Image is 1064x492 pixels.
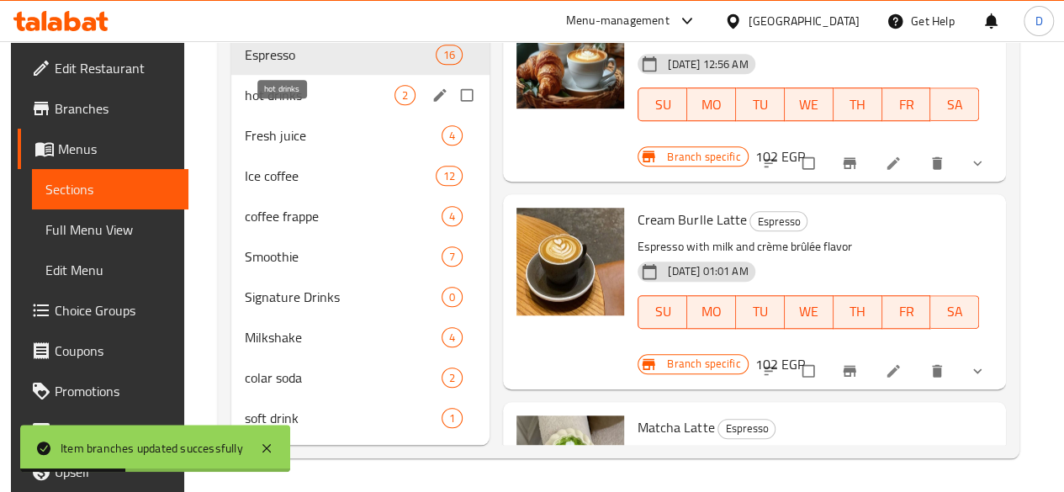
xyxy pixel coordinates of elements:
[245,85,394,105] span: hot drinks
[437,47,462,63] span: 16
[32,209,188,250] a: Full Menu View
[55,462,175,482] span: Upsell
[45,220,175,240] span: Full Menu View
[45,179,175,199] span: Sections
[736,295,785,329] button: TU
[694,93,729,117] span: MO
[245,287,442,307] div: Signature Drinks
[792,147,828,179] span: Select to update
[785,295,834,329] button: WE
[1035,12,1042,30] span: D
[18,452,188,492] a: Upsell
[18,129,188,169] a: Menus
[231,357,490,398] div: colar soda2
[245,327,442,347] span: Milkshake
[55,341,175,361] span: Coupons
[32,250,188,290] a: Edit Menu
[55,300,175,320] span: Choice Groups
[18,48,188,88] a: Edit Restaurant
[969,362,986,379] svg: Show Choices
[442,408,463,428] div: items
[687,87,736,121] button: MO
[442,368,463,388] div: items
[638,236,979,257] p: Espresso with milk and crème brûlée flavor
[969,155,986,172] svg: Show Choices
[55,98,175,119] span: Branches
[889,93,924,117] span: FR
[638,415,714,440] span: Matcha Latte
[18,411,188,452] a: Menu disclaimer
[749,12,860,30] div: [GEOGRAPHIC_DATA]
[245,368,442,388] span: colar soda
[840,93,876,117] span: TH
[436,45,463,65] div: items
[750,212,807,231] span: Espresso
[245,125,442,145] span: Fresh juice
[882,87,931,121] button: FR
[831,145,871,182] button: Branch-specific-item
[687,295,736,329] button: MO
[791,299,827,324] span: WE
[245,408,442,428] span: soft drink
[645,93,680,117] span: SU
[885,362,905,379] a: Edit menu item
[752,145,792,182] button: sort-choices
[45,260,175,280] span: Edit Menu
[18,331,188,371] a: Coupons
[930,87,979,121] button: SA
[743,299,778,324] span: TU
[245,166,436,186] span: Ice coffee
[18,88,188,129] a: Branches
[245,45,436,65] span: Espresso
[785,87,834,121] button: WE
[834,87,882,121] button: TH
[61,439,243,458] div: Item branches updated successfully
[743,93,778,117] span: TU
[231,317,490,357] div: Milkshake4
[442,209,462,225] span: 4
[442,249,462,265] span: 7
[437,168,462,184] span: 12
[791,93,827,117] span: WE
[245,206,442,226] span: coffee frappe
[937,299,972,324] span: SA
[834,295,882,329] button: TH
[231,75,490,115] div: hot drinks2edit
[245,246,442,267] span: Smoothie
[661,263,754,279] span: [DATE] 01:01 AM
[660,356,747,372] span: Branch specific
[231,196,490,236] div: coffee frappe4
[752,352,792,389] button: sort-choices
[442,330,462,346] span: 4
[840,299,876,324] span: TH
[55,421,175,442] span: Menu disclaimer
[918,352,959,389] button: delete
[442,327,463,347] div: items
[694,299,729,324] span: MO
[937,93,972,117] span: SA
[18,290,188,331] a: Choice Groups
[231,115,490,156] div: Fresh juice4
[959,352,999,389] button: show more
[32,169,188,209] a: Sections
[55,381,175,401] span: Promotions
[58,139,175,159] span: Menus
[930,295,979,329] button: SA
[231,156,490,196] div: Ice coffee12
[442,410,462,426] span: 1
[18,371,188,411] a: Promotions
[885,155,905,172] a: Edit menu item
[959,145,999,182] button: show more
[645,299,680,324] span: SU
[231,236,490,277] div: Smoothie7
[638,295,687,329] button: SU
[889,299,924,324] span: FR
[436,166,463,186] div: items
[736,87,785,121] button: TU
[882,295,931,329] button: FR
[918,145,959,182] button: delete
